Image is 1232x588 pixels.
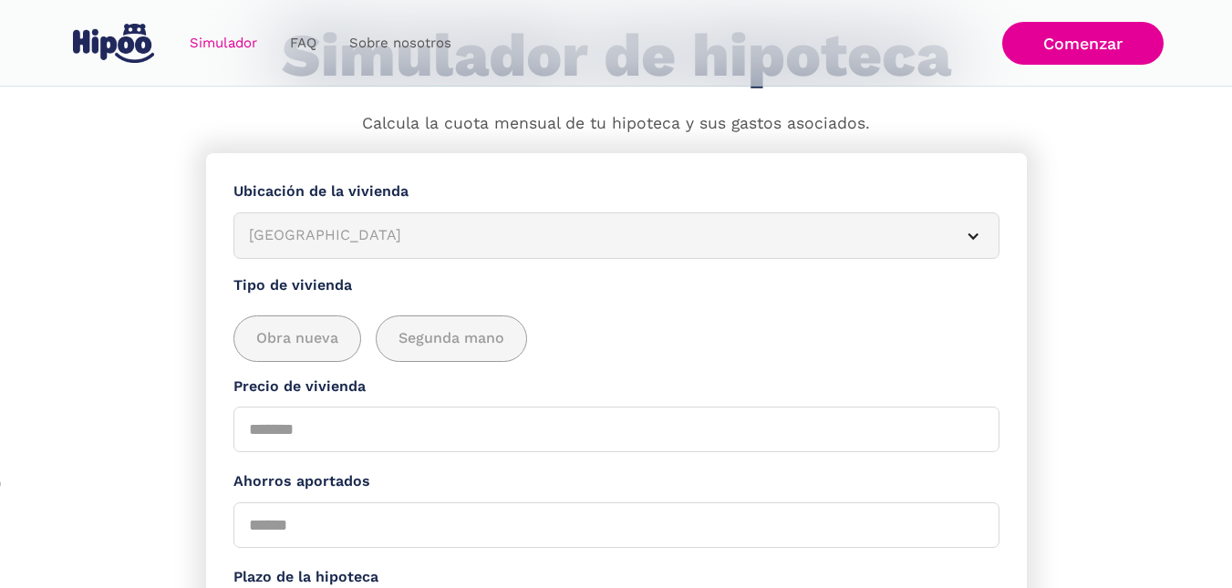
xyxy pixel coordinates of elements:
span: Segunda mano [399,327,504,350]
a: FAQ [274,26,333,61]
label: Ubicación de la vivienda [233,181,999,203]
div: [GEOGRAPHIC_DATA] [249,224,940,247]
a: Comenzar [1002,22,1164,65]
a: Sobre nosotros [333,26,468,61]
label: Tipo de vivienda [233,274,999,297]
h1: Simulador de hipoteca [282,23,951,89]
a: Simulador [173,26,274,61]
a: home [69,16,159,70]
span: Obra nueva [256,327,338,350]
article: [GEOGRAPHIC_DATA] [233,212,999,259]
p: Calcula la cuota mensual de tu hipoteca y sus gastos asociados. [362,112,870,136]
label: Ahorros aportados [233,470,999,493]
div: add_description_here [233,315,999,362]
label: Precio de vivienda [233,376,999,398]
